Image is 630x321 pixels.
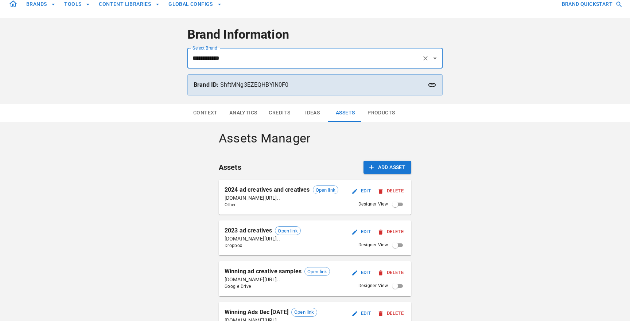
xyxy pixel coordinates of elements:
[187,104,223,122] button: Context
[225,242,301,250] span: Dropbox
[358,282,388,290] span: Designer View
[350,185,373,197] button: Edit
[362,104,401,122] button: Products
[430,53,440,63] button: Open
[420,53,431,63] button: Clear
[363,161,412,174] button: Add Asset
[350,226,373,238] button: Edit
[225,267,302,276] p: Winning ad creative samples
[275,226,300,235] div: Open link
[192,45,217,51] label: Select Brand
[225,308,288,317] p: Winning Ads Dec [DATE]
[219,161,241,173] h6: Assets
[292,309,316,316] span: Open link
[223,104,263,122] button: Analytics
[194,81,218,88] strong: Brand ID:
[275,227,300,235] span: Open link
[376,308,405,319] button: Delete
[194,81,436,89] p: ShftMNg3EZEQHBYlN0F0
[291,308,317,317] div: Open link
[350,267,373,278] button: Edit
[225,185,310,194] p: 2024 ad creatives and creatives
[225,201,338,209] span: Other
[225,283,330,290] span: Google Drive
[376,267,405,278] button: Delete
[225,276,330,283] p: [DOMAIN_NAME][URL]..
[358,242,388,249] span: Designer View
[263,104,296,122] button: Credits
[376,185,405,197] button: Delete
[313,185,338,194] div: Open link
[219,131,411,146] h4: Assets Manager
[187,27,443,42] h4: Brand Information
[225,235,301,242] p: [DOMAIN_NAME][URL]..
[305,268,330,275] span: Open link
[225,226,272,235] p: 2023 ad creatives
[329,104,362,122] button: Assets
[350,308,373,319] button: Edit
[296,104,329,122] button: Ideas
[376,226,405,238] button: Delete
[358,201,388,208] span: Designer View
[304,267,330,276] div: Open link
[225,194,338,201] p: [DOMAIN_NAME][URL]..
[313,187,338,194] span: Open link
